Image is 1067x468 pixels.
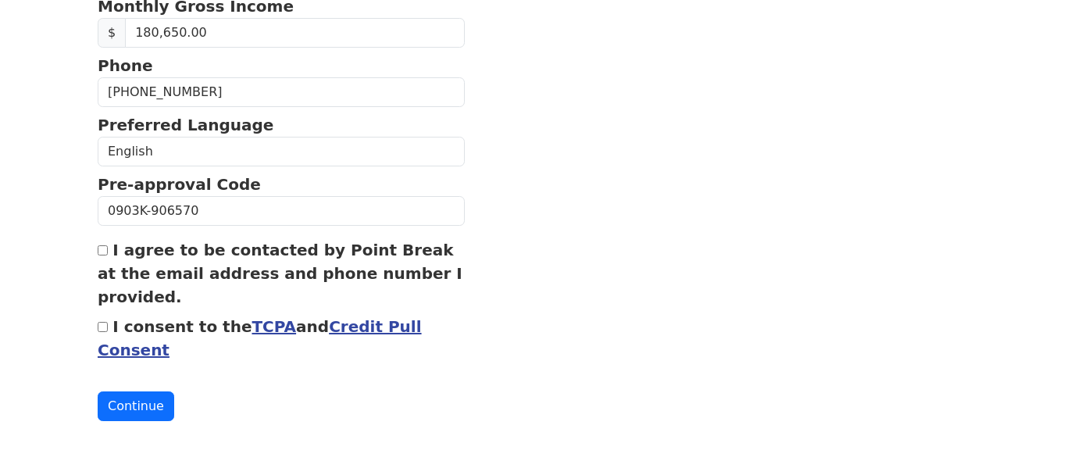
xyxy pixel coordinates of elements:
[98,196,465,226] input: Pre-approval Code
[98,18,126,48] span: $
[98,77,465,107] input: (___) ___-____
[98,241,462,306] label: I agree to be contacted by Point Break at the email address and phone number I provided.
[98,56,152,75] strong: Phone
[98,116,273,134] strong: Preferred Language
[98,175,261,194] strong: Pre-approval Code
[98,391,174,421] button: Continue
[98,317,422,359] label: I consent to the and
[125,18,465,48] input: Monthly Gross Income
[252,317,296,336] a: TCPA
